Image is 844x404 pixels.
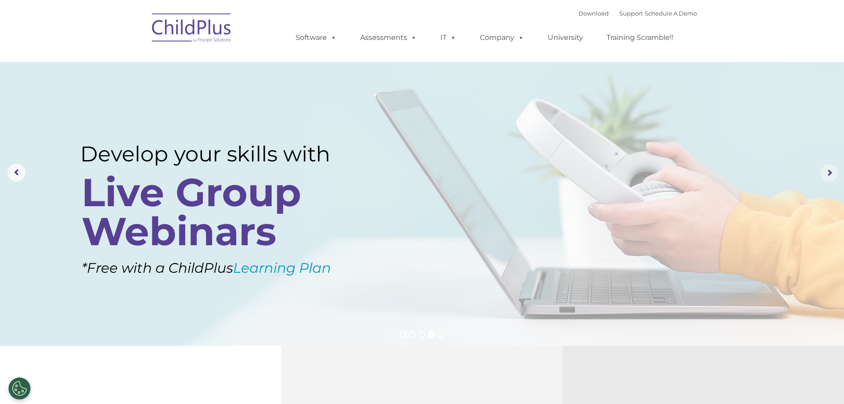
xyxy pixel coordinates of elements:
a: Company [471,29,533,47]
a: Learning Plan [233,259,331,276]
rs-layer: *Free with a ChildPlus [82,255,380,281]
a: University [539,29,592,47]
button: Cookies Settings [8,377,31,400]
a: Assessments [351,29,426,47]
a: Training Scramble!! [598,29,682,47]
a: IT [432,29,465,47]
a: Download [579,10,609,17]
rs-layer: Develop your skills with [80,141,359,167]
span: Last name [123,59,150,65]
img: ChildPlus by Procare Solutions [148,7,236,51]
a: Schedule A Demo [645,10,697,17]
a: Software [287,29,346,47]
span: Phone number [123,95,161,102]
rs-layer: Live Group Webinars [82,173,356,251]
font: | [579,10,697,17]
a: Support [619,10,643,17]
